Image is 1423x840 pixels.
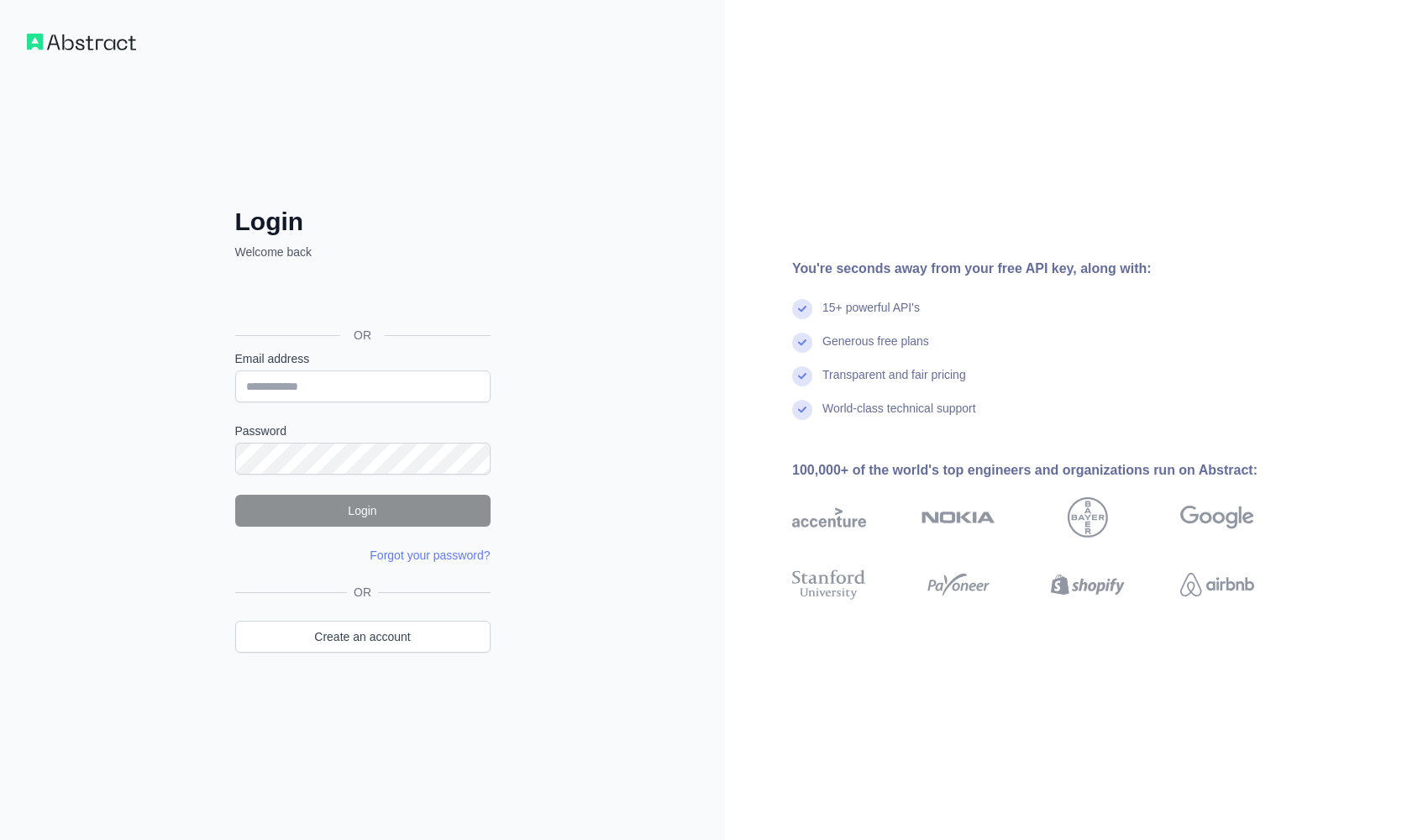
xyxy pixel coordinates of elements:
[227,279,496,316] iframe: زر تسجيل الدخول باستخدام حساب Google
[822,333,929,366] div: Generous free plans
[792,460,1308,480] div: 100,000+ of the world's top engineers and organizations run on Abstract:
[792,497,866,538] img: accenture
[347,584,378,601] span: OR
[792,400,812,420] img: check mark
[235,279,487,316] div: تسجيل الدخول باستخدام حساب Google (يفتح الرابط في علامة تبويب جديدة)
[235,621,491,653] a: Create an account
[1180,566,1254,603] img: airbnb
[1068,497,1108,538] img: bayer
[235,207,491,237] h2: Login
[822,366,966,400] div: Transparent and fair pricing
[792,333,812,353] img: check mark
[792,259,1308,279] div: You're seconds away from your free API key, along with:
[1180,497,1254,538] img: google
[922,497,995,538] img: nokia
[1051,566,1125,603] img: shopify
[370,549,490,562] a: Forgot your password?
[792,566,866,603] img: stanford university
[27,34,136,50] img: Workflow
[235,244,491,260] p: Welcome back
[235,423,491,439] label: Password
[235,350,491,367] label: Email address
[822,299,920,333] div: 15+ powerful API's
[792,366,812,386] img: check mark
[792,299,812,319] img: check mark
[340,327,385,344] span: OR
[822,400,976,433] div: World-class technical support
[235,495,491,527] button: Login
[922,566,995,603] img: payoneer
